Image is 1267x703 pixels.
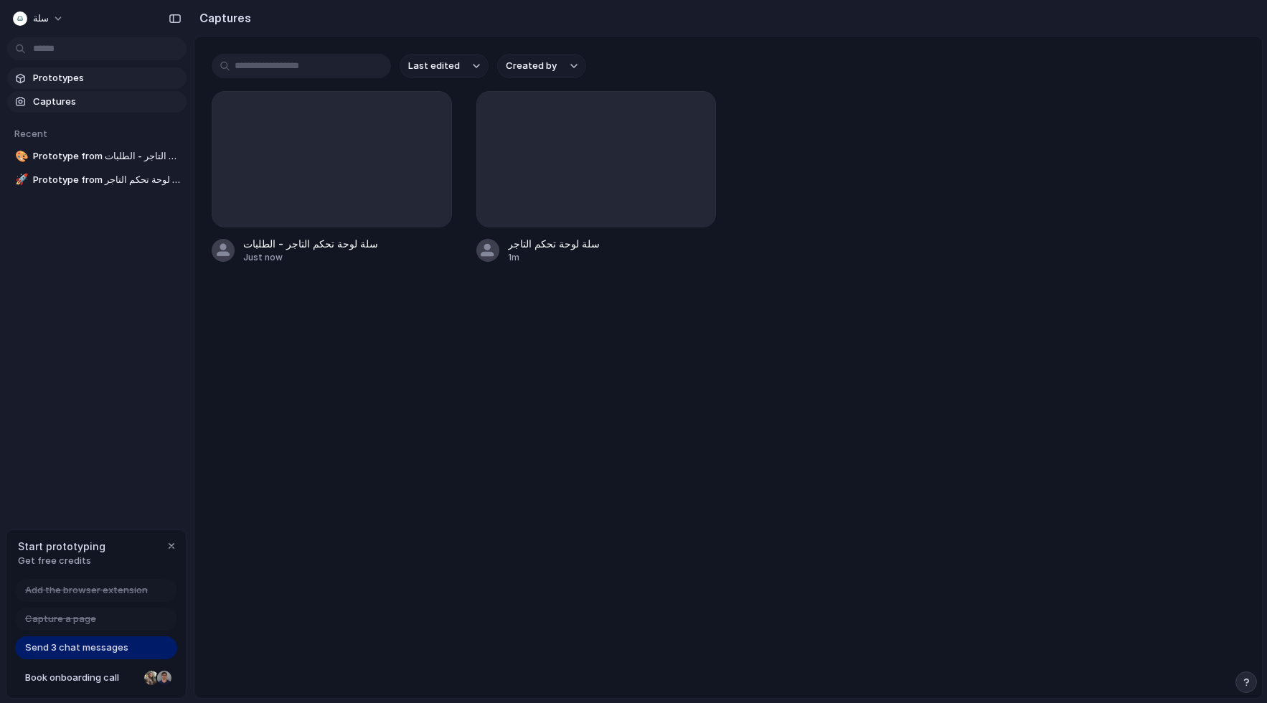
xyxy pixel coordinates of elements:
[194,9,251,27] h2: Captures
[508,251,600,264] div: 1m
[156,669,173,687] div: Christian Iacullo
[7,91,187,113] a: Captures
[243,251,378,264] div: Just now
[25,641,128,655] span: Send 3 chat messages
[243,236,378,251] div: سلة لوحة تحكم التاجر - الطلبات
[7,146,187,167] a: 🎨Prototype from سلة لوحة تحكم التاجر - الطلبات
[18,554,105,568] span: Get free credits
[7,7,71,30] button: سلة
[7,169,187,191] a: 🚀Prototype from سلة لوحة تحكم التاجر
[400,54,489,78] button: Last edited
[33,95,181,109] span: Captures
[15,148,25,165] div: 🎨
[33,71,181,85] span: Prototypes
[13,149,27,164] button: 🎨
[15,171,25,188] div: 🚀
[25,583,148,598] span: Add the browser extension
[7,67,187,89] a: Prototypes
[18,539,105,554] span: Start prototyping
[13,173,27,187] button: 🚀
[14,128,47,139] span: Recent
[408,59,460,73] span: Last edited
[25,612,96,626] span: Capture a page
[33,149,181,164] span: Prototype from سلة لوحة تحكم التاجر - الطلبات
[25,671,138,685] span: Book onboarding call
[508,236,600,251] div: سلة لوحة تحكم التاجر
[506,59,557,73] span: Created by
[15,666,177,689] a: Book onboarding call
[497,54,586,78] button: Created by
[33,11,49,26] span: سلة
[33,173,181,187] span: Prototype from سلة لوحة تحكم التاجر
[143,669,160,687] div: Nicole Kubica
